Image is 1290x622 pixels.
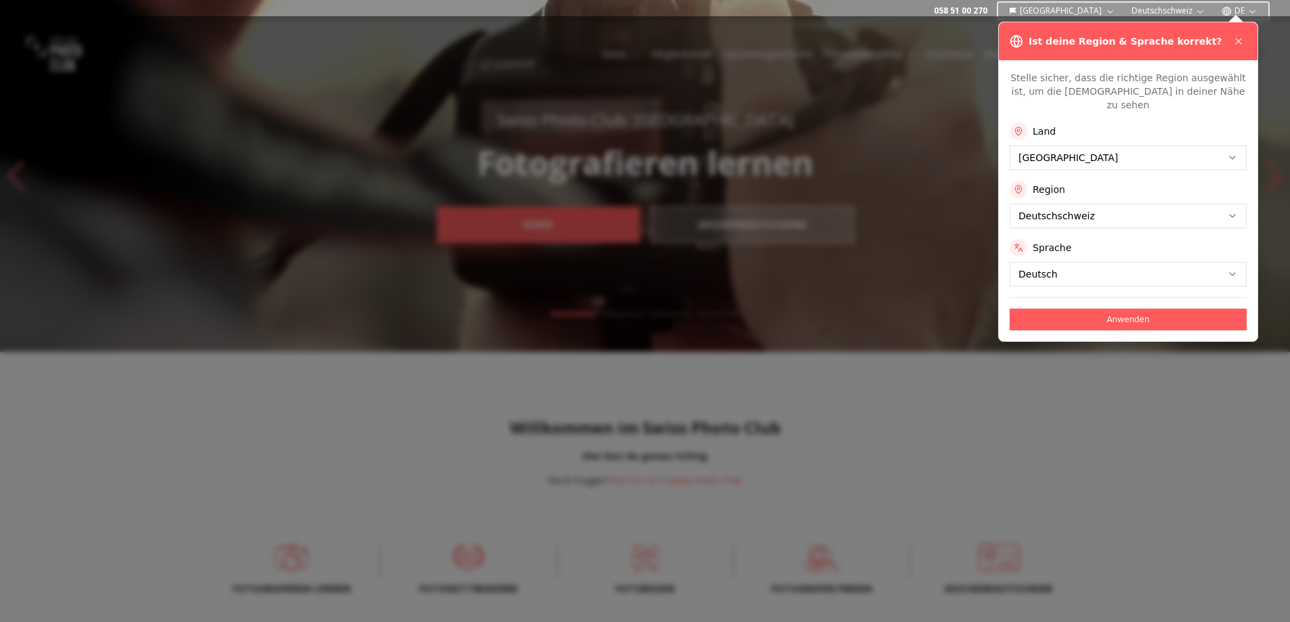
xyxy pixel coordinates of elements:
button: DE [1216,3,1263,19]
button: Deutschschweiz [1126,3,1211,19]
label: Sprache [1033,241,1071,254]
label: Land [1033,125,1056,138]
button: [GEOGRAPHIC_DATA] [1004,3,1121,19]
a: 058 51 00 270 [934,5,987,16]
label: Region [1033,183,1065,196]
h3: Ist deine Region & Sprache korrekt? [1029,35,1222,48]
p: Stelle sicher, dass die richtige Region ausgewählt ist, um die [DEMOGRAPHIC_DATA] in deiner Nähe ... [1010,71,1247,112]
button: Anwenden [1010,309,1247,330]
